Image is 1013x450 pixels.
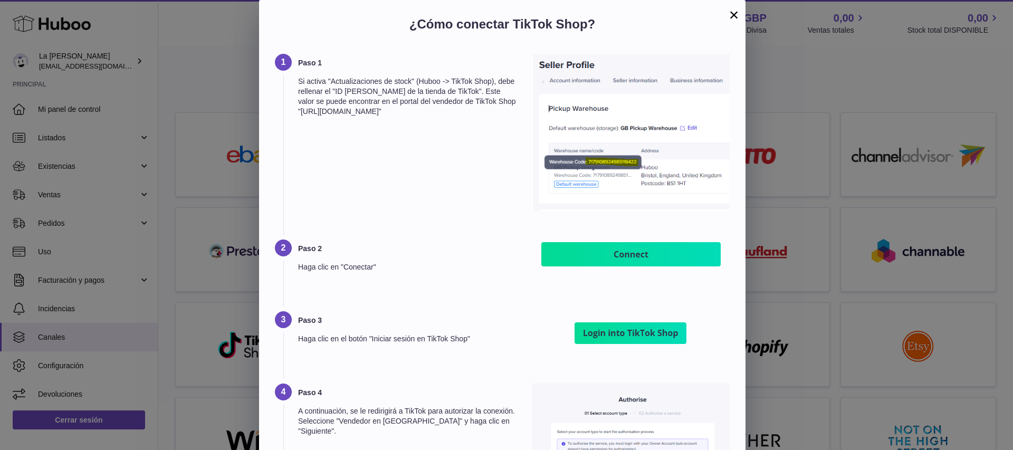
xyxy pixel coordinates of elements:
font: Paso 4 [298,388,322,397]
font: A continuación, se le redirigirá a TikTok para autorizar la conexión. Seleccione "Vendedor en [GE... [298,407,515,435]
font: Haga clic en "Conectar" [298,263,376,271]
font: ¿Cómo conectar TikTok Shop? [409,17,595,31]
img: Imagen de referencia del paso 2 [539,240,723,269]
font: Paso 1 [298,59,322,67]
font: Paso 2 [298,244,322,253]
button: × [728,8,740,21]
font: Haga clic en el botón "Iniciar sesión en TikTok Shop" [298,334,470,343]
font: Si activa "Actualizaciones de stock" (Huboo -> TikTok Shop), debe rellenar el "ID [PERSON_NAME] d... [298,77,516,116]
font: × [729,5,739,24]
font: Paso 3 [298,316,322,324]
img: Imagen de referencia del paso 3 [565,311,697,355]
img: Imagen de referencia del paso 1 [532,54,730,210]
